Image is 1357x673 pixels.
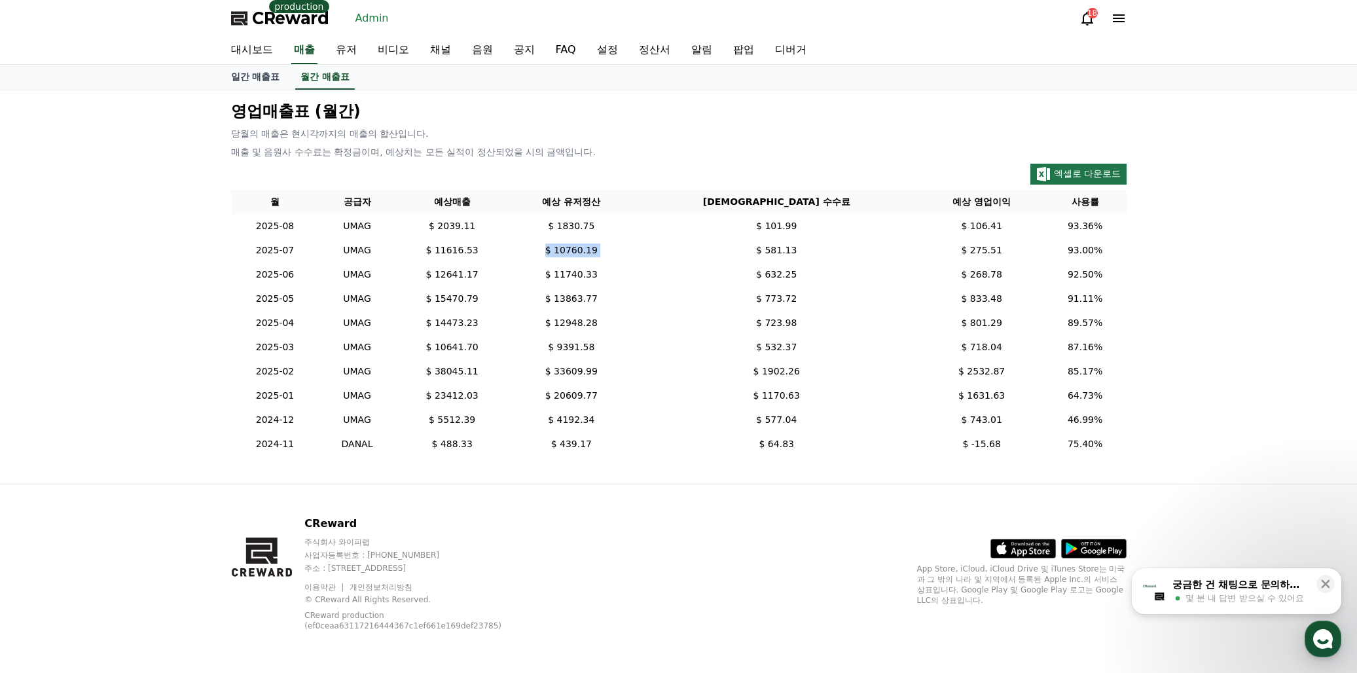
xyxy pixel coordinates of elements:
[395,214,509,238] td: $ 2039.11
[634,384,920,408] td: $ 1170.63
[395,190,509,214] th: 예상매출
[231,359,319,384] td: 2025-02
[1044,287,1127,311] td: 91.11%
[509,432,634,456] td: $ 439.17
[634,408,920,432] td: $ 577.04
[420,37,461,64] a: 채널
[509,214,634,238] td: $ 1830.75
[920,190,1044,214] th: 예상 영업이익
[634,432,920,456] td: $ 64.83
[628,37,681,64] a: 정산서
[587,37,628,64] a: 설정
[319,311,395,335] td: UMAG
[231,127,1127,140] p: 당월의 매출은 현시각까지의 매출의 합산입니다.
[395,359,509,384] td: $ 38045.11
[350,8,394,29] a: Admin
[634,335,920,359] td: $ 532.37
[920,238,1044,263] td: $ 275.51
[231,384,319,408] td: 2025-01
[1044,214,1127,238] td: 93.36%
[1044,263,1127,287] td: 92.50%
[920,335,1044,359] td: $ 718.04
[395,384,509,408] td: $ 23412.03
[304,537,534,547] p: 주식회사 와이피랩
[291,37,317,64] a: 매출
[231,335,319,359] td: 2025-03
[231,287,319,311] td: 2025-05
[395,287,509,311] td: $ 15470.79
[304,563,534,573] p: 주소 : [STREET_ADDRESS]
[634,214,920,238] td: $ 101.99
[319,287,395,311] td: UMAG
[917,564,1127,606] p: App Store, iCloud, iCloud Drive 및 iTunes Store는 미국과 그 밖의 나라 및 지역에서 등록된 Apple Inc.의 서비스 상표입니다. Goo...
[920,263,1044,287] td: $ 268.78
[1044,432,1127,456] td: 75.40%
[1044,384,1127,408] td: 64.73%
[509,287,634,311] td: $ 13863.77
[304,550,534,560] p: 사업자등록번호 : [PHONE_NUMBER]
[319,408,395,432] td: UMAG
[41,435,49,445] span: 홈
[231,408,319,432] td: 2024-12
[231,214,319,238] td: 2025-08
[509,190,634,214] th: 예상 유저정산
[86,415,169,448] a: 대화
[1030,164,1127,185] button: 엑셀로 다운로드
[231,8,329,29] a: CReward
[304,516,534,532] p: CReward
[920,384,1044,408] td: $ 1631.63
[634,359,920,384] td: $ 1902.26
[765,37,817,64] a: 디버거
[231,263,319,287] td: 2025-06
[169,415,251,448] a: 설정
[231,432,319,456] td: 2024-11
[920,359,1044,384] td: $ 2532.87
[509,408,634,432] td: $ 4192.34
[503,37,545,64] a: 공지
[304,583,346,592] a: 이용약관
[395,432,509,456] td: $ 488.33
[202,435,218,445] span: 설정
[319,432,395,456] td: DANAL
[681,37,723,64] a: 알림
[4,415,86,448] a: 홈
[461,37,503,64] a: 음원
[319,359,395,384] td: UMAG
[509,384,634,408] td: $ 20609.77
[120,435,136,446] span: 대화
[1044,311,1127,335] td: 89.57%
[1087,8,1098,18] div: 18
[231,311,319,335] td: 2025-04
[367,37,420,64] a: 비디오
[231,238,319,263] td: 2025-07
[634,190,920,214] th: [DEMOGRAPHIC_DATA] 수수료
[920,408,1044,432] td: $ 743.01
[920,311,1044,335] td: $ 801.29
[221,37,283,64] a: 대시보드
[1044,335,1127,359] td: 87.16%
[295,65,355,90] a: 월간 매출표
[395,263,509,287] td: $ 12641.17
[325,37,367,64] a: 유저
[920,214,1044,238] td: $ 106.41
[634,238,920,263] td: $ 581.13
[920,432,1044,456] td: $ -15.68
[1044,359,1127,384] td: 85.17%
[509,263,634,287] td: $ 11740.33
[634,287,920,311] td: $ 773.72
[1044,408,1127,432] td: 46.99%
[319,335,395,359] td: UMAG
[319,238,395,263] td: UMAG
[252,8,329,29] span: CReward
[304,610,514,631] p: CReward production (ef0ceaa63117216444367c1ef661e169def23785)
[509,238,634,263] td: $ 10760.19
[221,65,291,90] a: 일간 매출표
[304,594,534,605] p: © CReward All Rights Reserved.
[509,311,634,335] td: $ 12948.28
[395,238,509,263] td: $ 11616.53
[395,311,509,335] td: $ 14473.23
[319,190,395,214] th: 공급자
[395,408,509,432] td: $ 5512.39
[319,214,395,238] td: UMAG
[545,37,587,64] a: FAQ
